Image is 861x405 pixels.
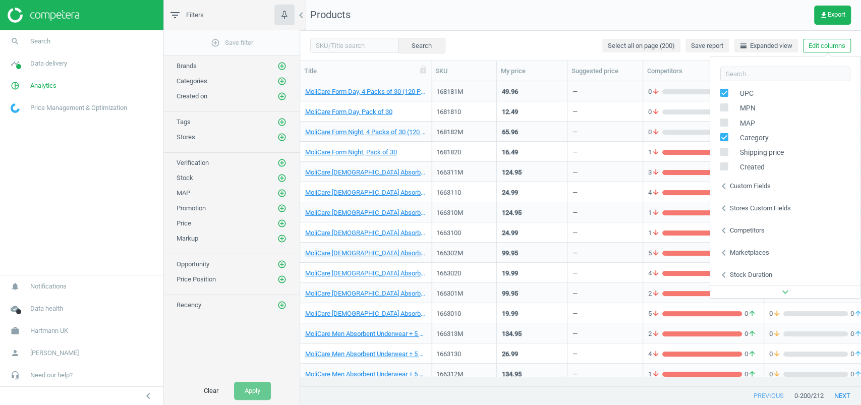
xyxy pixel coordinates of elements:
div: 1663010 [436,309,491,318]
div: — [572,188,578,201]
div: 1663130 [436,350,491,359]
span: 0 [769,309,783,318]
span: Verification [177,159,209,166]
span: 1 [648,370,662,379]
span: 0 - 200 [794,391,811,400]
i: add_circle_outline [277,275,286,284]
span: 2 [648,289,662,298]
div: 26.99 [502,350,518,359]
div: — [572,148,578,160]
i: arrow_downward [773,329,781,338]
div: Competitors [730,226,765,235]
div: Title [304,67,427,76]
div: 166302M [436,249,491,258]
i: add_circle_outline [211,38,220,47]
div: 166312M [436,370,491,379]
i: pie_chart_outlined [6,76,25,95]
div: — [572,289,578,302]
span: Export [820,11,845,19]
span: 4 [648,350,662,359]
button: Clear [193,382,229,400]
div: 124.95 [502,208,522,217]
div: — [572,249,578,261]
a: MoliCare Men Absorbent Underwear + 5 X-Change Pads Size L, Pack of 1 [305,350,426,359]
span: Brands [177,62,197,70]
div: 1663020 [436,269,491,278]
div: 166301M [436,289,491,298]
div: 168182M [436,128,491,137]
span: Analytics [30,81,56,90]
span: Select all on page (200) [608,41,675,50]
a: MoliCare [DEMOGRAPHIC_DATA] Absorbent Underwear + 5 X-Change Pads Size M, 5 Packs [305,208,426,217]
i: timeline [6,54,25,73]
i: add_circle_outline [277,173,286,183]
i: arrow_downward [773,309,781,318]
div: — [572,87,578,100]
span: 0 [769,370,783,379]
span: 0 [742,309,759,318]
i: arrow_downward [652,370,660,379]
i: arrow_downward [652,148,660,157]
div: SKU [435,67,492,76]
i: arrow_downward [652,107,660,117]
span: 0 [742,350,759,359]
i: get_app [820,11,828,19]
button: add_circle_outline [277,132,287,142]
span: MAP [177,189,190,197]
a: MoliCare [DEMOGRAPHIC_DATA] Absorbent Underwear Size L, 5 packs [305,249,426,258]
span: Save report [691,41,723,50]
div: Suggested price [571,67,639,76]
span: Stock [177,174,193,182]
span: 4 [648,188,662,197]
span: [PERSON_NAME] [30,349,79,358]
div: 49.96 [502,87,518,96]
i: chevron_left [718,269,730,281]
i: work [6,321,25,340]
span: Need our help? [30,371,73,380]
i: chevron_left [295,9,307,21]
a: MoliCare [DEMOGRAPHIC_DATA] Absorbent Underwear Size M, 5 packs [305,289,426,298]
i: add_circle_outline [277,62,286,71]
div: — [572,350,578,362]
div: 166311M [436,168,491,177]
div: — [572,168,578,181]
i: headset_mic [6,366,25,385]
div: 19.99 [502,309,518,318]
a: MoliCare Men Absorbent Underwear + 5 X-Change Pads Size M, 5 Packs [305,370,426,379]
span: Markup [177,235,198,242]
button: add_circle_outline [277,218,287,228]
div: — [572,269,578,281]
span: MAP [735,119,755,128]
button: add_circle_outline [277,188,287,198]
i: add_circle_outline [277,77,286,86]
a: MoliCare [DEMOGRAPHIC_DATA] Absorbent Underwear + 5 X-Change Pads Size L, 5 Packs [305,168,426,177]
a: MoliCare Men Absorbent Underwear + 5 X-Change Pads Size L, 5 Packs [305,329,426,338]
span: Data health [30,304,63,313]
div: 16.49 [502,148,518,157]
span: 0 [648,128,662,137]
i: arrow_downward [652,208,660,217]
div: 12.49 [502,107,518,117]
span: Shipping price [735,148,784,157]
span: 0 [648,87,662,96]
span: 5 [648,309,662,318]
i: arrow_downward [652,249,660,258]
span: Expanded view [739,41,792,50]
button: add_circle_outline [277,76,287,86]
a: MoliCare Form Day, Pack of 30 [305,107,392,117]
button: previous [743,387,794,405]
span: Hartmann UK [30,326,68,335]
i: search [6,32,25,51]
button: add_circle_outline [277,274,287,284]
span: Price Management & Optimization [30,103,127,112]
i: add_circle_outline [277,189,286,198]
i: arrow_downward [652,87,660,96]
span: / 212 [811,391,824,400]
span: 0 [769,350,783,359]
i: person [6,343,25,363]
div: 134.95 [502,370,522,379]
span: 0 [742,329,759,338]
span: Tags [177,118,191,126]
i: arrow_downward [652,289,660,298]
span: 4 [648,269,662,278]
